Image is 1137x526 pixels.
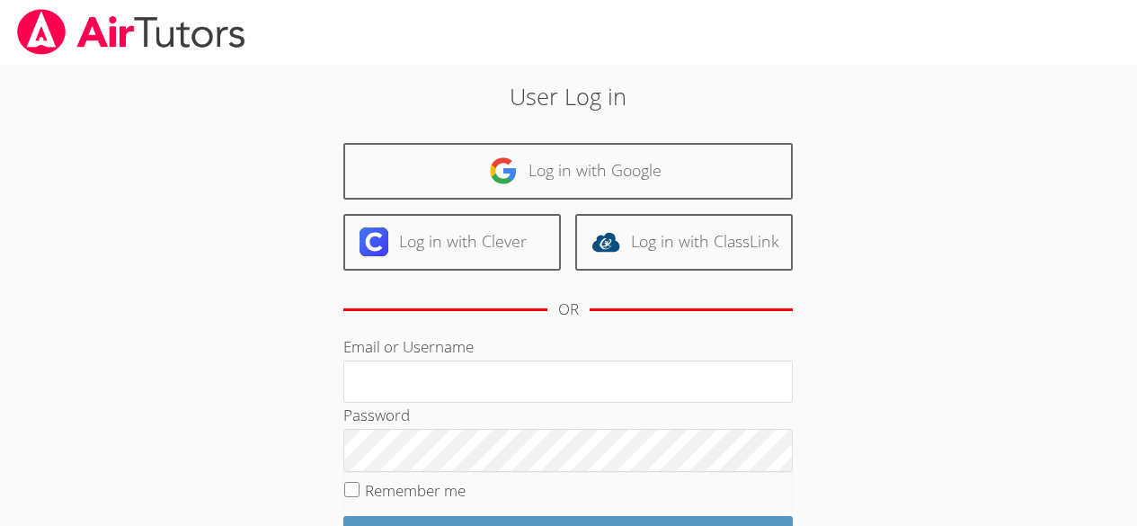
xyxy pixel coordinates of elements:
[262,79,875,113] h2: User Log in
[343,143,793,200] a: Log in with Google
[591,227,620,256] img: classlink-logo-d6bb404cc1216ec64c9a2012d9dc4662098be43eaf13dc465df04b49fa7ab582.svg
[343,336,474,357] label: Email or Username
[343,214,561,271] a: Log in with Clever
[575,214,793,271] a: Log in with ClassLink
[365,480,466,501] label: Remember me
[558,297,579,323] div: OR
[489,156,518,185] img: google-logo-50288ca7cdecda66e5e0955fdab243c47b7ad437acaf1139b6f446037453330a.svg
[360,227,388,256] img: clever-logo-6eab21bc6e7a338710f1a6ff85c0baf02591cd810cc4098c63d3a4b26e2feb20.svg
[343,405,410,425] label: Password
[15,9,247,55] img: airtutors_banner-c4298cdbf04f3fff15de1276eac7730deb9818008684d7c2e4769d2f7ddbe033.png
